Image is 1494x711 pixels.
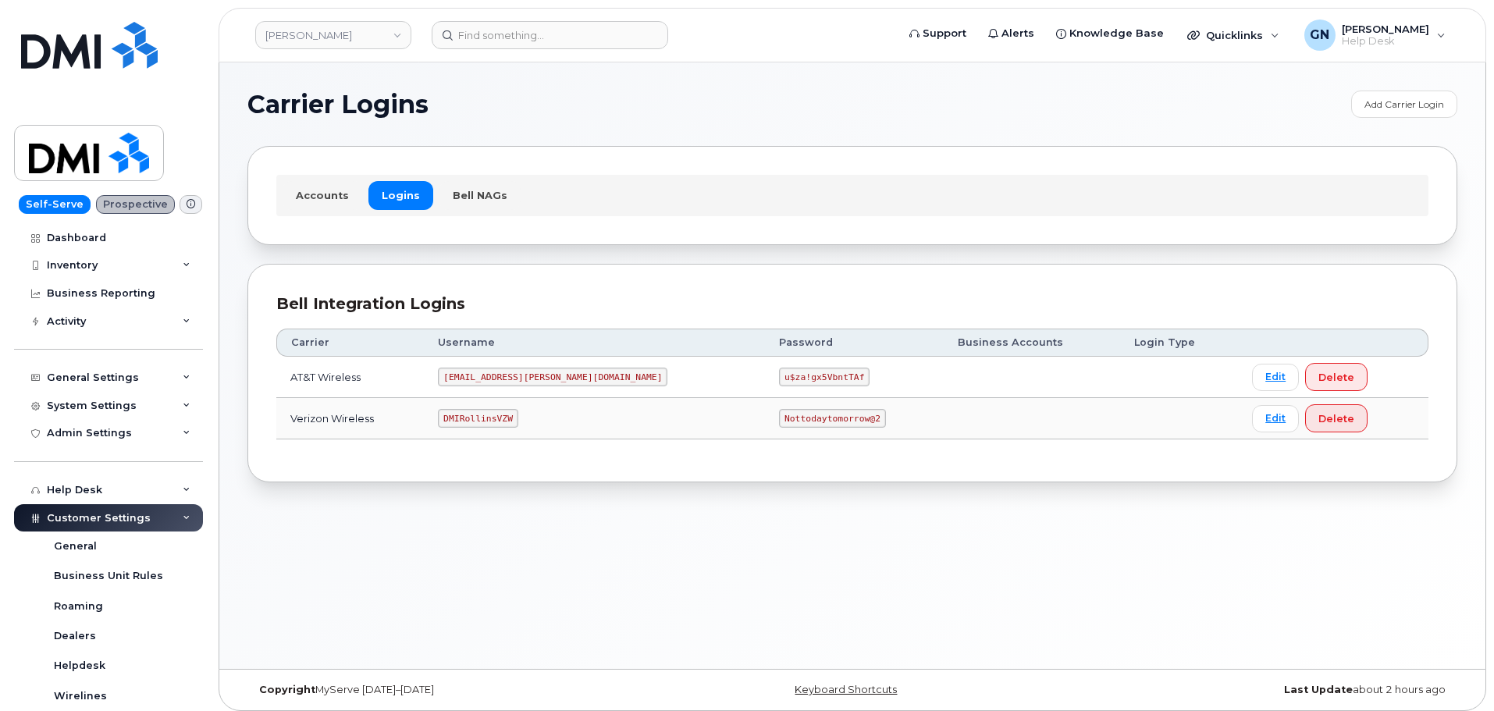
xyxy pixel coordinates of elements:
[1252,364,1299,391] a: Edit
[1252,405,1299,432] a: Edit
[1284,684,1353,695] strong: Last Update
[424,329,765,357] th: Username
[438,368,667,386] code: [EMAIL_ADDRESS][PERSON_NAME][DOMAIN_NAME]
[438,409,518,428] code: DMIRollinsVZW
[944,329,1121,357] th: Business Accounts
[795,684,897,695] a: Keyboard Shortcuts
[276,357,424,398] td: AT&T Wireless
[1318,411,1354,426] span: Delete
[1054,684,1457,696] div: about 2 hours ago
[1318,370,1354,385] span: Delete
[1120,329,1238,357] th: Login Type
[247,93,429,116] span: Carrier Logins
[1305,363,1368,391] button: Delete
[247,684,651,696] div: MyServe [DATE]–[DATE]
[779,409,885,428] code: Nottodaytomorrow@2
[1305,404,1368,432] button: Delete
[779,368,870,386] code: u$za!gx5VbntTAf
[276,398,424,439] td: Verizon Wireless
[276,329,424,357] th: Carrier
[276,293,1428,315] div: Bell Integration Logins
[439,181,521,209] a: Bell NAGs
[765,329,943,357] th: Password
[283,181,362,209] a: Accounts
[368,181,433,209] a: Logins
[259,684,315,695] strong: Copyright
[1351,91,1457,118] a: Add Carrier Login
